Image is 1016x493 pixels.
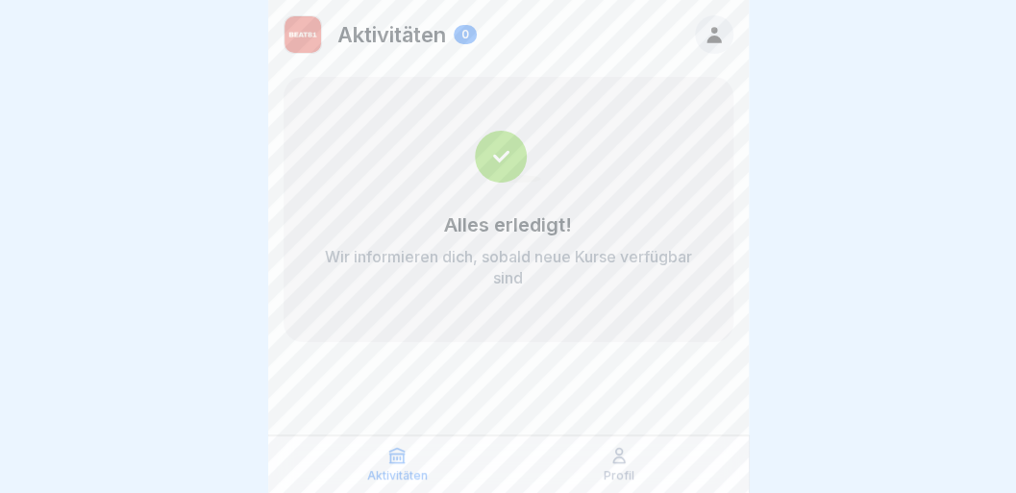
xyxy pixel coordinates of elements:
[475,131,541,183] img: completed.svg
[604,469,634,482] p: Profil
[367,469,428,482] p: Aktivitäten
[444,213,572,236] p: Alles erledigt!
[454,25,477,44] div: 0
[337,22,446,47] p: Aktivitäten
[322,246,695,288] p: Wir informieren dich, sobald neue Kurse verfügbar sind
[285,16,321,53] img: hrdyj4tscali0st5u12judfl.png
